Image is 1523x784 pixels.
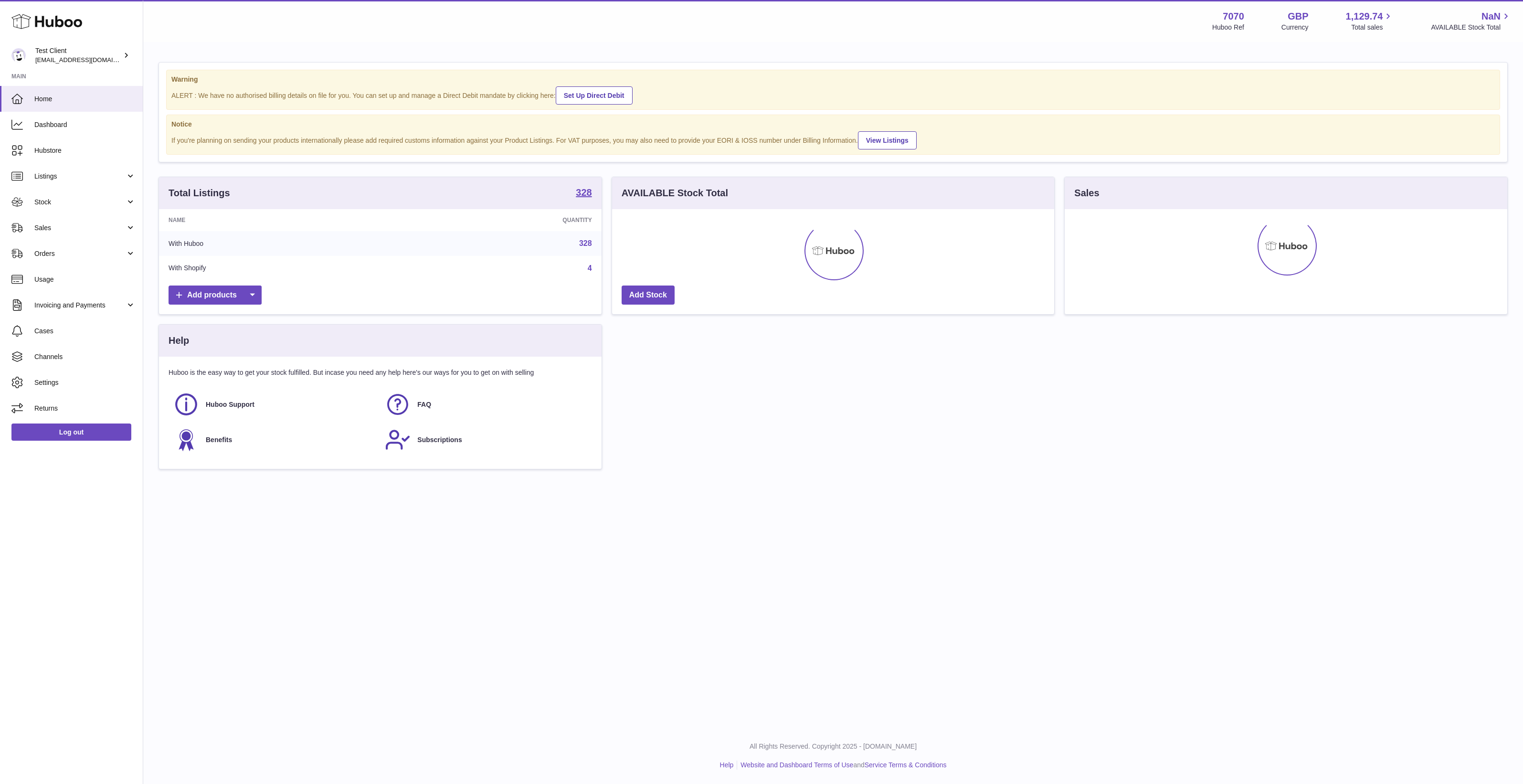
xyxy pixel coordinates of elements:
[579,239,592,247] a: 328
[1481,10,1501,23] span: NaN
[385,392,587,417] a: FAQ
[206,400,254,409] span: Huboo Support
[1074,187,1099,200] h3: Sales
[159,256,398,281] td: With Shopify
[173,427,375,453] a: Benefits
[576,188,592,199] a: 328
[417,400,431,409] span: FAQ
[171,120,1495,129] strong: Notice
[151,742,1515,751] p: All Rights Reserved. Copyright 2025 - [DOMAIN_NAME]
[34,275,136,284] span: Usage
[1281,23,1309,32] div: Currency
[11,48,26,63] img: internalAdmin-7070@internal.huboo.com
[556,86,633,105] a: Set Up Direct Debit
[622,187,728,200] h3: AVAILABLE Stock Total
[1351,23,1394,32] span: Total sales
[588,264,592,272] a: 4
[34,301,126,310] span: Invoicing and Payments
[398,209,602,231] th: Quantity
[34,378,136,387] span: Settings
[159,209,398,231] th: Name
[1431,23,1512,32] span: AVAILABLE Stock Total
[417,435,462,445] span: Subscriptions
[169,286,262,305] a: Add products
[1288,10,1308,23] strong: GBP
[740,761,853,769] a: Website and Dashboard Terms of Use
[34,95,136,104] span: Home
[11,424,131,441] a: Log out
[169,187,230,200] h3: Total Listings
[34,404,136,413] span: Returns
[34,198,126,207] span: Stock
[159,231,398,256] td: With Huboo
[1431,10,1512,32] a: NaN AVAILABLE Stock Total
[34,352,136,361] span: Channels
[1223,10,1244,23] strong: 7070
[737,761,946,770] li: and
[34,120,136,129] span: Dashboard
[34,172,126,181] span: Listings
[169,368,592,377] p: Huboo is the easy way to get your stock fulfilled. But incase you need any help here's our ways f...
[171,75,1495,84] strong: Warning
[35,46,121,64] div: Test Client
[34,223,126,233] span: Sales
[858,131,917,149] a: View Listings
[385,427,587,453] a: Subscriptions
[1212,23,1244,32] div: Huboo Ref
[169,334,189,347] h3: Help
[35,56,140,64] span: [EMAIL_ADDRESS][DOMAIN_NAME]
[865,761,947,769] a: Service Terms & Conditions
[1346,10,1383,23] span: 1,129.74
[171,85,1495,105] div: ALERT : We have no authorised billing details on file for you. You can set up and manage a Direct...
[173,392,375,417] a: Huboo Support
[622,286,675,305] a: Add Stock
[34,327,136,336] span: Cases
[720,761,734,769] a: Help
[34,146,136,155] span: Hubstore
[576,188,592,197] strong: 328
[206,435,232,445] span: Benefits
[171,130,1495,149] div: If you're planning on sending your products internationally please add required customs informati...
[1346,10,1394,32] a: 1,129.74 Total sales
[34,249,126,258] span: Orders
